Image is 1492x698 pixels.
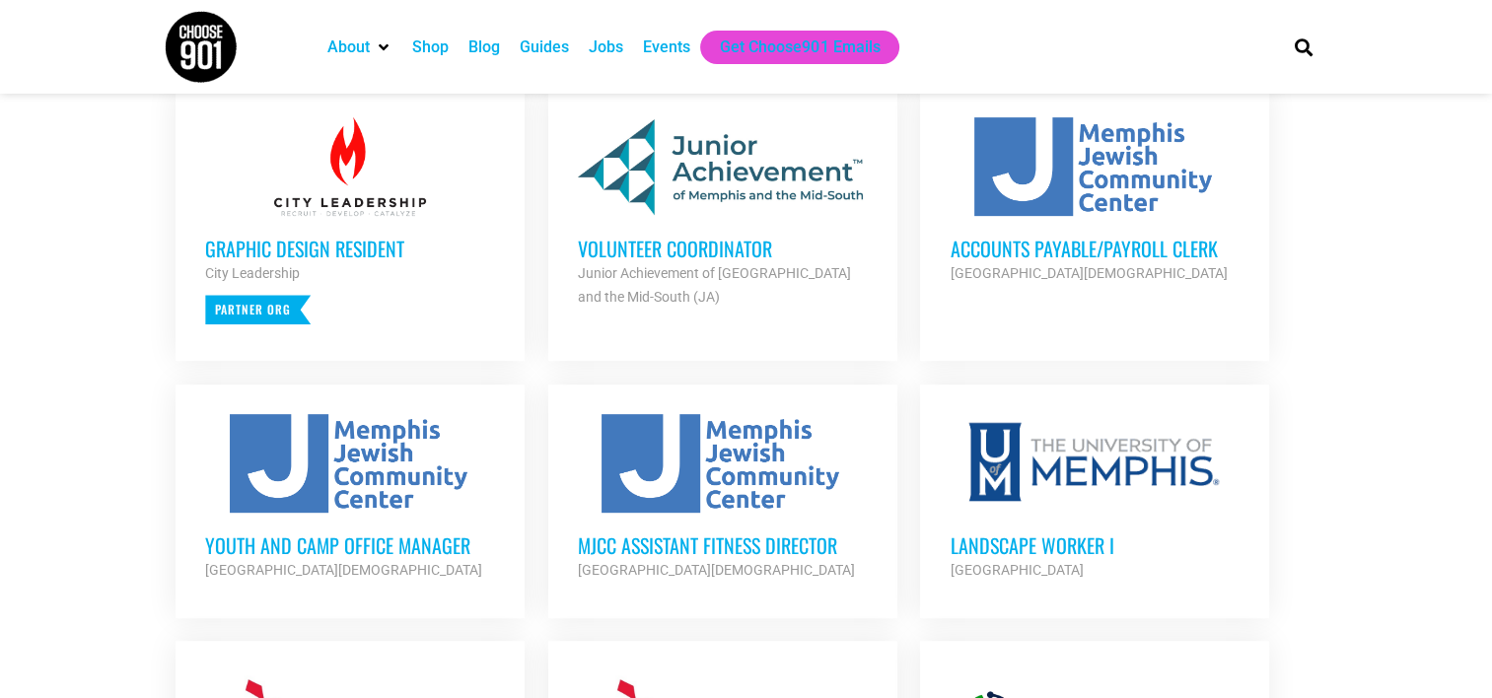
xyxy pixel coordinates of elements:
[318,31,1260,64] nav: Main nav
[578,532,868,558] h3: MJCC Assistant Fitness Director
[176,384,525,611] a: Youth and Camp Office Manager [GEOGRAPHIC_DATA][DEMOGRAPHIC_DATA]
[548,88,897,338] a: Volunteer Coordinator Junior Achievement of [GEOGRAPHIC_DATA] and the Mid-South (JA)
[950,265,1227,281] strong: [GEOGRAPHIC_DATA][DEMOGRAPHIC_DATA]
[643,35,690,59] a: Events
[412,35,449,59] a: Shop
[468,35,500,59] a: Blog
[578,265,851,305] strong: Junior Achievement of [GEOGRAPHIC_DATA] and the Mid-South (JA)
[578,562,855,578] strong: [GEOGRAPHIC_DATA][DEMOGRAPHIC_DATA]
[176,88,525,354] a: Graphic Design Resident City Leadership Partner Org
[589,35,623,59] a: Jobs
[520,35,569,59] a: Guides
[950,562,1083,578] strong: [GEOGRAPHIC_DATA]
[205,562,482,578] strong: [GEOGRAPHIC_DATA][DEMOGRAPHIC_DATA]
[578,236,868,261] h3: Volunteer Coordinator
[205,532,495,558] h3: Youth and Camp Office Manager
[950,532,1240,558] h3: Landscape Worker I
[318,31,402,64] div: About
[205,295,311,324] p: Partner Org
[950,236,1240,261] h3: Accounts Payable/Payroll Clerk
[1287,31,1319,63] div: Search
[205,236,495,261] h3: Graphic Design Resident
[205,265,300,281] strong: City Leadership
[720,35,880,59] a: Get Choose901 Emails
[327,35,370,59] a: About
[920,88,1269,314] a: Accounts Payable/Payroll Clerk [GEOGRAPHIC_DATA][DEMOGRAPHIC_DATA]
[548,384,897,611] a: MJCC Assistant Fitness Director [GEOGRAPHIC_DATA][DEMOGRAPHIC_DATA]
[920,384,1269,611] a: Landscape Worker I [GEOGRAPHIC_DATA]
